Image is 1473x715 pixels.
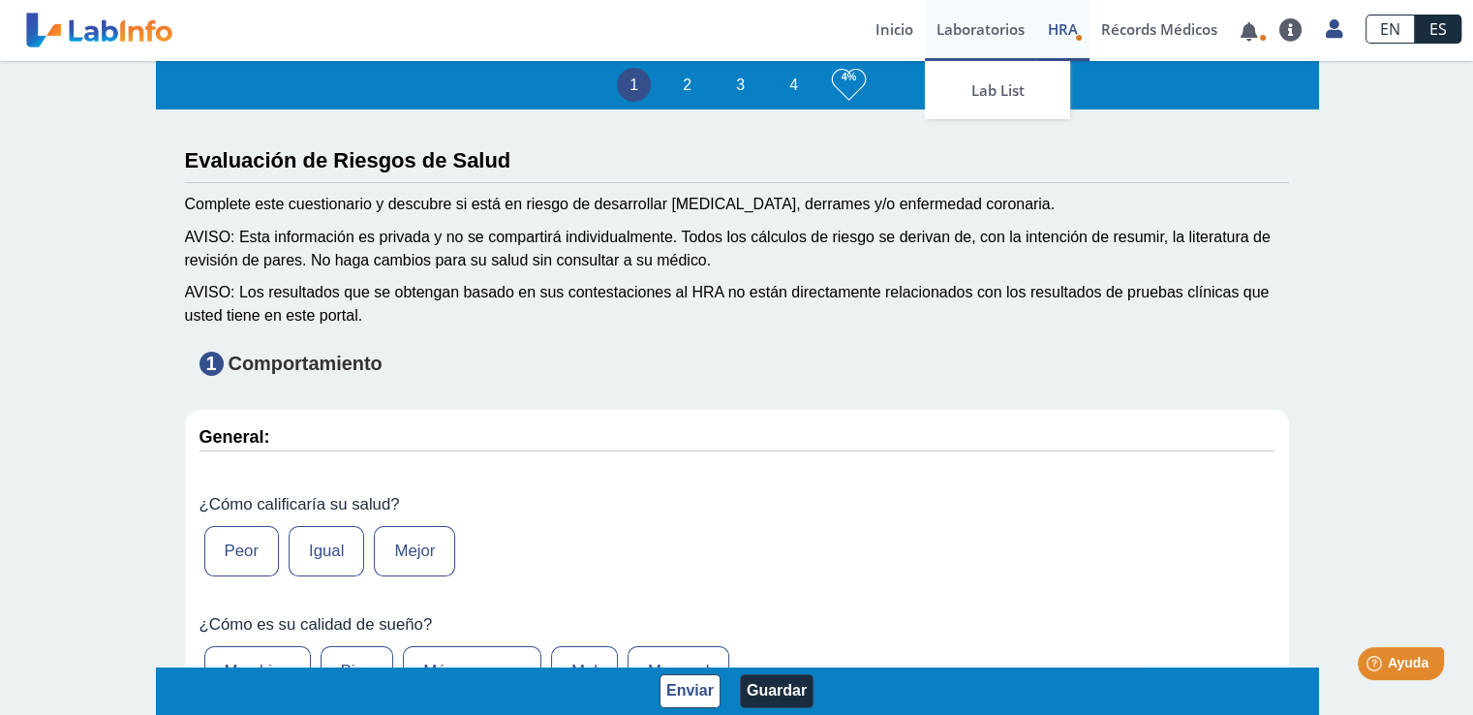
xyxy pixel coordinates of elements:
[199,352,224,376] span: 1
[551,646,618,697] label: Mal
[204,646,311,697] label: Muy bien
[1301,639,1452,694] iframe: Help widget launcher
[777,68,811,102] li: 4
[199,615,1274,635] label: ¿Cómo es su calidad de sueño?
[185,193,1289,216] div: Complete este cuestionario y descubre si está en riesgo de desarrollar [MEDICAL_DATA], derrames y...
[185,281,1289,327] div: AVISO: Los resultados que se obtengan basado en sus contestaciones al HRA no están directamente r...
[374,526,455,576] label: Mejor
[199,495,1274,514] label: ¿Cómo calificaría su salud?
[229,353,383,374] strong: Comportamiento
[628,646,729,697] label: Muy mal
[740,674,813,708] button: Guardar
[185,148,1289,172] h3: Evaluación de Riesgos de Salud
[185,226,1289,272] div: AVISO: Esta información es privada y no se compartirá individualmente. Todos los cálculos de ries...
[321,646,394,697] label: Bien
[204,526,279,576] label: Peor
[670,68,704,102] li: 2
[1048,19,1078,39] span: HRA
[832,65,866,89] h3: 4%
[403,646,541,697] label: Más o menos
[289,526,364,576] label: Igual
[723,68,757,102] li: 3
[1415,15,1461,44] a: ES
[1366,15,1415,44] a: EN
[199,427,270,447] strong: General:
[660,674,721,708] button: Enviar
[617,68,651,102] li: 1
[925,61,1070,119] a: Lab List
